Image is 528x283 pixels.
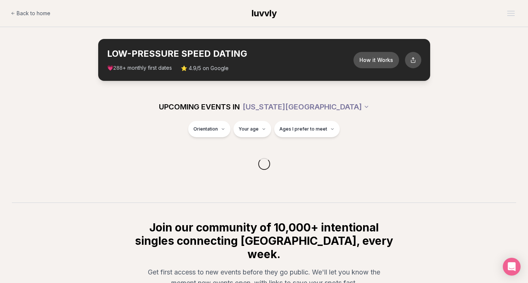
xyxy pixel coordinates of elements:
h2: LOW-PRESSURE SPEED DATING [107,48,353,60]
button: Orientation [188,121,230,137]
button: Ages I prefer to meet [274,121,340,137]
div: Open Intercom Messenger [503,258,521,276]
button: How it Works [353,52,399,68]
span: Your age [239,126,259,132]
h2: Join our community of 10,000+ intentional singles connecting [GEOGRAPHIC_DATA], every week. [134,221,395,261]
span: Back to home [17,10,50,17]
button: [US_STATE][GEOGRAPHIC_DATA] [243,99,369,115]
span: 288 [113,65,123,71]
span: Orientation [193,126,218,132]
a: luvvly [252,7,277,19]
a: Back to home [11,6,50,21]
span: luvvly [252,8,277,19]
span: ⭐ 4.9/5 on Google [181,65,229,72]
span: 💗 + monthly first dates [107,64,172,72]
button: Your age [233,121,271,137]
button: Open menu [504,8,518,19]
span: UPCOMING EVENTS IN [159,102,240,112]
span: Ages I prefer to meet [279,126,327,132]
